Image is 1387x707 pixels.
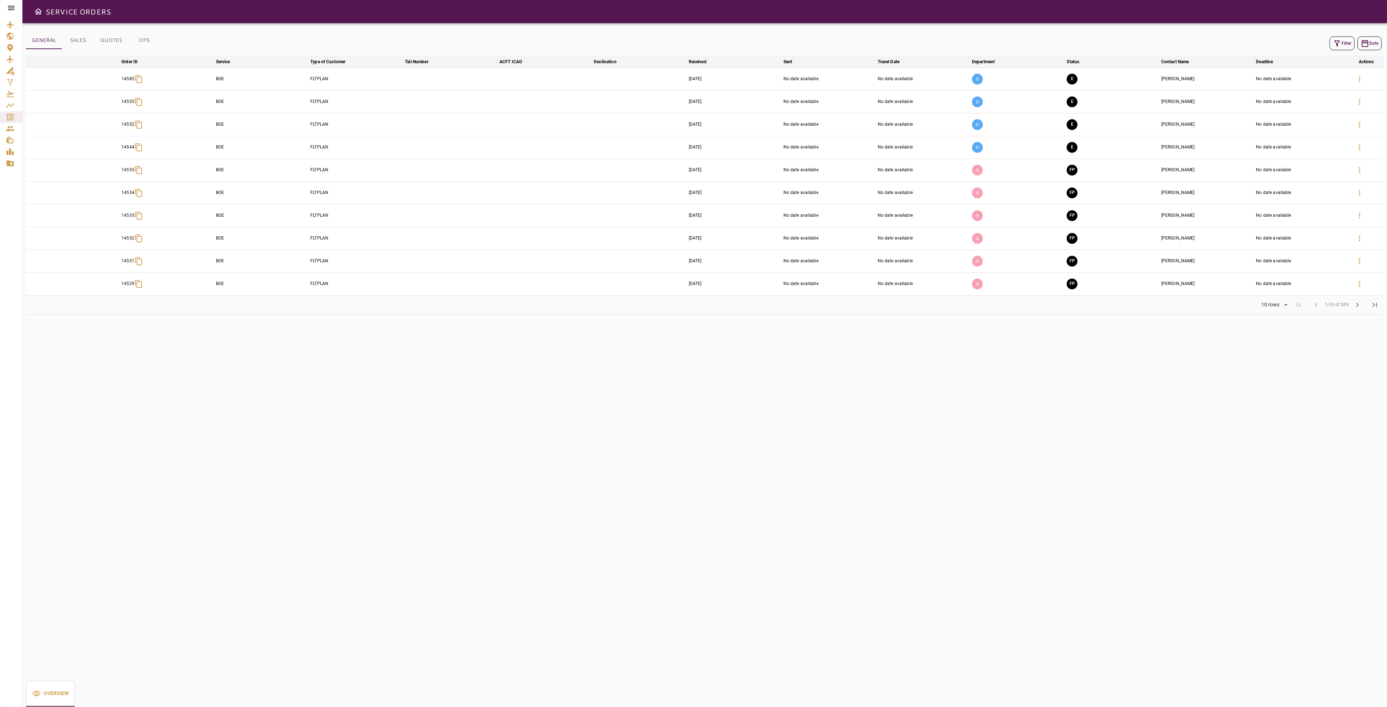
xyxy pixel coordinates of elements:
[309,272,403,295] td: FLTPLAN
[1351,161,1368,179] button: Details
[1259,302,1282,308] div: 10 rows
[310,57,355,66] span: Type of Customer
[1160,136,1255,159] td: [PERSON_NAME]
[972,74,983,85] p: O
[1254,227,1349,250] td: No date available
[782,272,876,295] td: No date available
[1351,230,1368,247] button: Details
[687,272,782,295] td: [DATE]
[1254,204,1349,227] td: No date available
[783,57,792,66] div: Sent
[128,32,160,49] button: OPS
[215,227,309,250] td: BOE
[972,57,1004,66] span: Department
[309,181,403,204] td: FLTPLAN
[687,113,782,136] td: [DATE]
[687,227,782,250] td: [DATE]
[215,181,309,204] td: BOE
[1290,296,1308,314] span: First Page
[782,113,876,136] td: No date available
[1353,301,1362,309] span: chevron_right
[1160,227,1255,250] td: [PERSON_NAME]
[1067,142,1077,153] button: EXECUTION
[215,68,309,90] td: BOE
[500,57,522,66] div: ACFT ICAO
[1067,57,1079,66] div: Status
[94,32,128,49] button: QUOTES
[1161,57,1189,66] div: Contact Name
[876,159,971,181] td: No date available
[1366,296,1383,314] span: Last Page
[687,159,782,181] td: [DATE]
[1351,184,1368,202] button: Details
[972,119,983,130] p: O
[310,57,345,66] div: Type of Customer
[31,4,46,19] button: Open drawer
[876,250,971,272] td: No date available
[878,57,909,66] span: Travel Date
[1067,74,1077,85] button: EXECUTION
[1325,301,1349,309] span: 1-10 of 209
[689,57,707,66] div: Received
[1254,250,1349,272] td: No date available
[121,212,134,219] p: 14533
[1067,165,1077,176] button: FINAL PREPARATION
[782,159,876,181] td: No date available
[121,57,138,66] div: Order ID
[1160,272,1255,295] td: [PERSON_NAME]
[121,167,134,173] p: 14535
[216,57,239,66] span: Service
[1160,90,1255,113] td: [PERSON_NAME]
[782,204,876,227] td: No date available
[500,57,531,66] span: ACFT ICAO
[309,68,403,90] td: FLTPLAN
[972,96,983,107] p: O
[972,57,995,66] div: Department
[687,68,782,90] td: [DATE]
[309,227,403,250] td: FLTPLAN
[1370,301,1379,309] span: last_page
[26,32,62,49] button: GENERAL
[1160,204,1255,227] td: [PERSON_NAME]
[1351,275,1368,293] button: Details
[215,204,309,227] td: BOE
[1067,256,1077,267] button: FINAL PREPARATION
[121,281,134,287] p: 14529
[876,181,971,204] td: No date available
[1160,159,1255,181] td: [PERSON_NAME]
[876,113,971,136] td: No date available
[215,136,309,159] td: BOE
[405,57,437,66] span: Tail Number
[782,90,876,113] td: No date available
[878,57,899,66] div: Travel Date
[121,76,134,82] p: 14585
[1357,36,1382,50] button: Date
[876,272,971,295] td: No date available
[121,144,134,150] p: 14544
[121,190,134,196] p: 14534
[1160,68,1255,90] td: [PERSON_NAME]
[1067,57,1089,66] span: Status
[1254,68,1349,90] td: No date available
[972,256,983,267] p: A
[1256,57,1273,66] div: Deadline
[687,90,782,113] td: [DATE]
[121,57,147,66] span: Order ID
[876,227,971,250] td: No date available
[405,57,428,66] div: Tail Number
[876,204,971,227] td: No date available
[1351,207,1368,224] button: Details
[687,250,782,272] td: [DATE]
[1351,70,1368,88] button: Details
[1067,233,1077,244] button: FINAL PREPARATION
[1254,272,1349,295] td: No date available
[782,181,876,204] td: No date available
[782,227,876,250] td: No date available
[62,32,94,49] button: SALES
[121,121,134,128] p: 14552
[1351,139,1368,156] button: Details
[972,187,983,198] p: A
[972,210,983,221] p: A
[121,235,134,241] p: 14532
[687,204,782,227] td: [DATE]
